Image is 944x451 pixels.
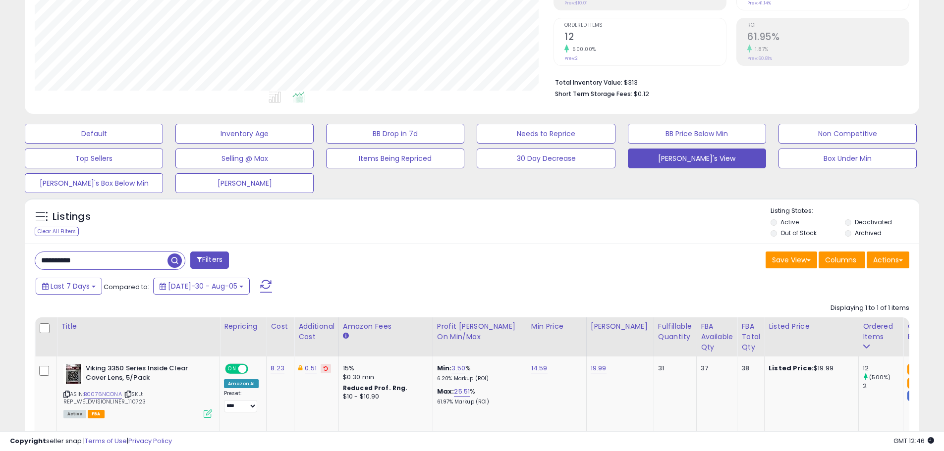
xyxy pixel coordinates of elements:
a: 14.59 [531,363,548,373]
b: Short Term Storage Fees: [555,90,632,98]
button: BB Drop in 7d [326,124,464,144]
span: All listings currently available for purchase on Amazon [63,410,86,418]
h2: 61.95% [747,31,909,45]
span: OFF [247,365,263,373]
button: Actions [867,251,909,268]
span: ON [226,365,238,373]
div: Cost [271,321,290,332]
a: Terms of Use [85,436,127,446]
p: 6.20% Markup (ROI) [437,375,519,382]
div: % [437,364,519,382]
button: Columns [819,251,865,268]
div: ASIN: [63,364,212,417]
b: Total Inventory Value: [555,78,622,87]
th: The percentage added to the cost of goods (COGS) that forms the calculator for Min & Max prices. [433,317,527,356]
div: 2 [863,382,903,391]
b: Min: [437,363,452,373]
b: Viking 3350 Series Inside Clear Cover Lens, 5/Pack [86,364,206,385]
div: Listed Price [769,321,854,332]
button: Top Sellers [25,149,163,168]
button: Non Competitive [778,124,917,144]
button: Box Under Min [778,149,917,168]
a: 19.99 [591,363,607,373]
label: Out of Stock [780,229,817,237]
button: Needs to Reprice [477,124,615,144]
small: (500%) [869,373,890,381]
div: FBA Total Qty [741,321,760,352]
p: Listing States: [771,206,919,216]
img: 51Vf6xPE0vL._SL40_.jpg [63,364,83,384]
button: Last 7 Days [36,278,102,295]
small: Prev: 2 [564,55,578,61]
button: [DATE]-30 - Aug-05 [153,278,250,295]
a: 8.23 [271,363,284,373]
strong: Copyright [10,436,46,446]
button: [PERSON_NAME]'s Box Below Min [25,173,163,193]
a: Privacy Policy [128,436,172,446]
span: Compared to: [104,282,149,292]
div: Additional Cost [298,321,334,342]
div: [PERSON_NAME] [591,321,650,332]
div: Min Price [531,321,582,332]
h5: Listings [53,210,91,224]
a: B0076NCONA [84,390,122,399]
a: 3.50 [451,363,465,373]
div: $10 - $10.90 [343,393,425,401]
div: Fulfillable Quantity [658,321,692,342]
div: Profit [PERSON_NAME] on Min/Max [437,321,523,342]
span: [DATE]-30 - Aug-05 [168,281,237,291]
button: [PERSON_NAME]'s View [628,149,766,168]
small: 500.00% [569,46,596,53]
button: BB Price Below Min [628,124,766,144]
button: Filters [190,251,229,269]
div: Ordered Items [863,321,899,342]
div: seller snap | | [10,437,172,446]
button: Default [25,124,163,144]
label: Deactivated [855,218,892,226]
div: Displaying 1 to 1 of 1 items [831,303,909,313]
b: Max: [437,387,454,396]
small: 1.87% [752,46,769,53]
span: Columns [825,255,856,265]
button: Save View [766,251,817,268]
span: Last 7 Days [51,281,90,291]
h2: 12 [564,31,726,45]
small: FBA [907,378,926,389]
small: Amazon Fees. [343,332,349,341]
a: 25.51 [454,387,470,397]
div: 12 [863,364,903,373]
b: Listed Price: [769,363,814,373]
div: $0.30 min [343,373,425,382]
small: Prev: 60.81% [747,55,772,61]
div: 15% [343,364,425,373]
b: Reduced Prof. Rng. [343,384,408,392]
small: FBM [907,391,927,401]
label: Active [780,218,799,226]
div: Title [61,321,216,332]
div: Amazon AI [224,379,259,388]
button: Selling @ Max [175,149,314,168]
button: 30 Day Decrease [477,149,615,168]
div: Preset: [224,390,259,412]
div: $19.99 [769,364,851,373]
div: Repricing [224,321,262,332]
div: 31 [658,364,689,373]
p: 61.97% Markup (ROI) [437,399,519,405]
span: FBA [88,410,105,418]
span: Ordered Items [564,23,726,28]
button: Items Being Repriced [326,149,464,168]
small: FBA [907,364,926,375]
span: 2025-08-13 12:46 GMT [893,436,934,446]
label: Archived [855,229,882,237]
div: Amazon Fees [343,321,429,332]
a: 0.51 [305,363,317,373]
div: Clear All Filters [35,227,79,236]
button: [PERSON_NAME] [175,173,314,193]
span: $0.12 [634,89,649,99]
div: % [437,387,519,405]
li: $313 [555,76,902,88]
div: 37 [701,364,729,373]
span: | SKU: REP_WELDVISIONLINER_110723 [63,390,146,405]
div: FBA Available Qty [701,321,733,352]
span: ROI [747,23,909,28]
